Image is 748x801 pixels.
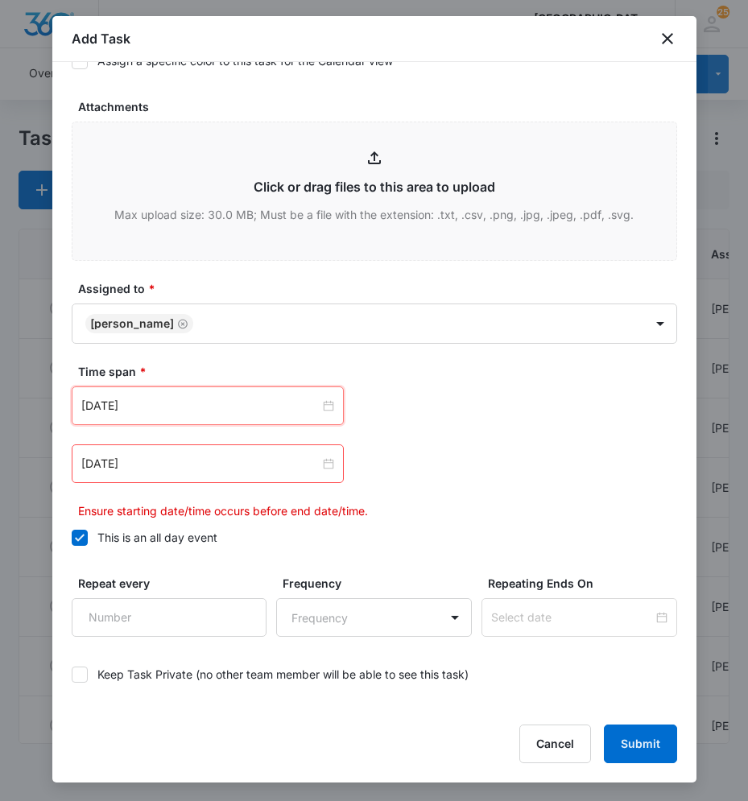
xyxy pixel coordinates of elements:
button: Submit [604,725,677,763]
div: Remove Jonathan Guptill [174,318,188,329]
label: Frequency [283,575,478,592]
label: Assigned to [78,280,684,297]
input: Feb 16, 2023 [81,455,320,473]
button: close [658,29,677,48]
div: [PERSON_NAME] [90,318,174,329]
input: Oct 9, 2025 [81,397,320,415]
div: Keep Task Private (no other team member will be able to see this task) [97,666,469,683]
button: Cancel [519,725,591,763]
div: This is an all day event [97,529,217,546]
h1: Add Task [72,29,130,48]
label: Repeat every [78,575,274,592]
label: Attachments [78,98,684,115]
input: Number [72,598,267,637]
label: Repeating Ends On [488,575,684,592]
p: Ensure starting date/time occurs before end date/time. [78,502,677,519]
label: Time span [78,363,684,380]
input: Select date [491,609,653,626]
